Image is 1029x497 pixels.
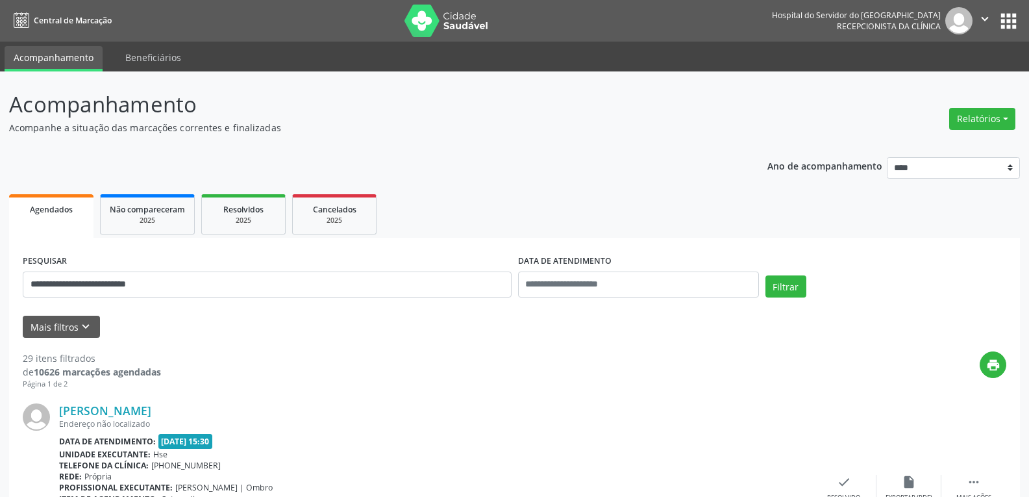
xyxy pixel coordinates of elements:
[211,216,276,225] div: 2025
[837,21,941,32] span: Recepcionista da clínica
[79,320,93,334] i: keyboard_arrow_down
[765,275,806,298] button: Filtrar
[986,358,1000,372] i: print
[902,475,916,489] i: insert_drive_file
[23,365,161,379] div: de
[313,204,356,215] span: Cancelados
[949,108,1015,130] button: Relatórios
[997,10,1020,32] button: apps
[23,316,100,338] button: Mais filtroskeyboard_arrow_down
[945,7,973,34] img: img
[59,449,151,460] b: Unidade executante:
[34,366,161,378] strong: 10626 marcações agendadas
[110,216,185,225] div: 2025
[23,351,161,365] div: 29 itens filtrados
[5,46,103,71] a: Acompanhamento
[302,216,367,225] div: 2025
[9,10,112,31] a: Central de Marcação
[59,482,173,493] b: Profissional executante:
[767,157,882,173] p: Ano de acompanhamento
[978,12,992,26] i: 
[837,475,851,489] i: check
[59,403,151,418] a: [PERSON_NAME]
[9,88,717,121] p: Acompanhamento
[84,471,112,482] span: Própria
[151,460,221,471] span: [PHONE_NUMBER]
[9,121,717,134] p: Acompanhe a situação das marcações correntes e finalizadas
[175,482,273,493] span: [PERSON_NAME] | Ombro
[59,460,149,471] b: Telefone da clínica:
[772,10,941,21] div: Hospital do Servidor do [GEOGRAPHIC_DATA]
[23,251,67,272] label: PESQUISAR
[518,251,612,272] label: DATA DE ATENDIMENTO
[23,379,161,390] div: Página 1 de 2
[116,46,190,69] a: Beneficiários
[30,204,73,215] span: Agendados
[967,475,981,489] i: 
[223,204,264,215] span: Resolvidos
[110,204,185,215] span: Não compareceram
[59,436,156,447] b: Data de atendimento:
[34,15,112,26] span: Central de Marcação
[973,7,997,34] button: 
[59,418,812,429] div: Endereço não localizado
[153,449,167,460] span: Hse
[980,351,1006,378] button: print
[59,471,82,482] b: Rede:
[23,403,50,431] img: img
[158,434,213,449] span: [DATE] 15:30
